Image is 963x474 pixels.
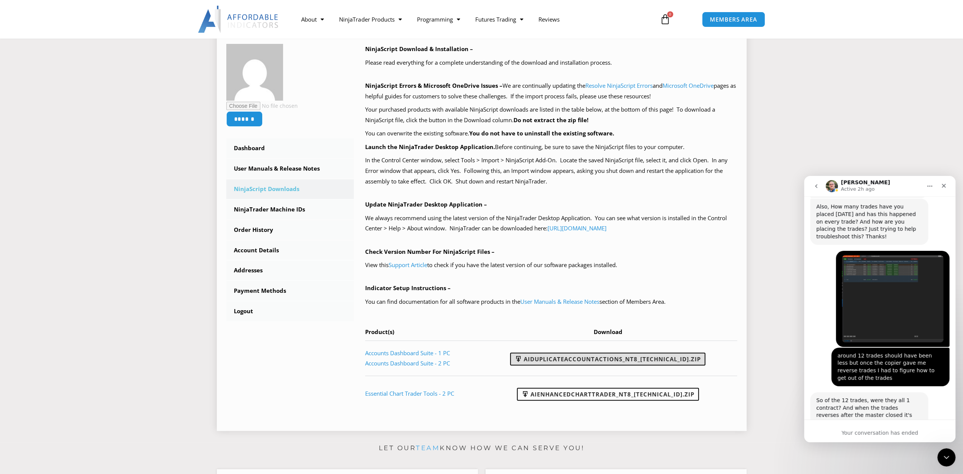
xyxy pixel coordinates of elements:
a: MEMBERS AREA [702,12,765,27]
div: So of the 12 trades, were they all 1 contract? And when the trades reverses after the master clos... [12,221,118,273]
span: Download [594,328,622,336]
a: Reviews [531,11,567,28]
p: Your purchased products with available NinjaScript downloads are listed in the table below, at th... [365,104,737,126]
p: In the Control Center window, select Tools > Import > NinjaScript Add-On. Locate the saved NinjaS... [365,155,737,187]
a: Payment Methods [226,281,354,301]
a: 0 [649,8,682,30]
b: Check Version Number For NinjaScript Files – [365,248,495,255]
p: Let our know how we can serve you! [217,442,747,454]
b: NinjaScript Errors & Microsoft OneDrive Issues – [365,82,503,89]
nav: Account pages [226,138,354,321]
span: 0 [667,11,673,17]
a: Account Details [226,241,354,260]
a: Order History [226,220,354,240]
span: MEMBERS AREA [710,17,757,22]
b: NinjaScript Download & Installation – [365,45,473,53]
a: User Manuals & Release Notes [520,298,599,305]
p: We always recommend using the latest version of the NinjaTrader Desktop Application. You can see ... [365,213,737,234]
a: Support Article [389,261,427,269]
p: We are continually updating the and pages as helpful guides for customers to solve these challeng... [365,81,737,102]
a: Accounts Dashboard Suite - 1 PC [365,349,450,357]
b: Update NinjaTrader Desktop Application – [365,200,487,208]
div: Larry says… [6,216,145,291]
a: Programming [409,11,467,28]
span: Product(s) [365,328,394,336]
a: NinjaTrader Machine IDs [226,200,354,219]
p: View this to check if you have the latest version of our software packages installed. [365,260,737,270]
a: [URL][DOMAIN_NAME] [548,224,607,232]
iframe: Intercom live chat [804,176,955,442]
p: Before continuing, be sure to save the NinjaScript files to your computer. [365,142,737,152]
a: Futures Trading [467,11,531,28]
img: LogoAI | Affordable Indicators – NinjaTrader [198,6,279,33]
b: Indicator Setup Instructions – [365,284,451,292]
img: 5f134d5080cd8606c769c067cdb75d253f8f6419f1c7daba1e0781ed198c4de3 [226,44,283,101]
nav: Menu [294,11,651,28]
b: You do not have to uninstall the existing software. [469,129,614,137]
a: Logout [226,301,354,321]
a: User Manuals & Release Notes [226,159,354,179]
a: Dashboard [226,138,354,158]
p: You can overwrite the existing software. [365,128,737,139]
a: Resolve NinjaScript Errors [585,82,653,89]
b: Do not extract the zip file! [513,116,588,124]
iframe: Intercom live chat [937,448,955,466]
p: Please read everything for a complete understanding of the download and installation process. [365,58,737,68]
a: AIDuplicateAccountActions_NT8_[TECHNICAL_ID].zip [510,353,705,365]
div: So of the 12 trades, were they all 1 contract? And when the trades reverses after the master clos... [6,216,124,277]
a: team [416,444,440,452]
a: Accounts Dashboard Suite - 2 PC [365,359,450,367]
a: Addresses [226,261,354,280]
a: NinjaTrader Products [331,11,409,28]
b: Launch the NinjaTrader Desktop Application. [365,143,495,151]
a: About [294,11,331,28]
a: Essential Chart Trader Tools - 2 PC [365,390,454,397]
a: Microsoft OneDrive [663,82,714,89]
p: You can find documentation for all software products in the section of Members Area. [365,297,737,307]
a: NinjaScript Downloads [226,179,354,199]
a: AIEnhancedChartTrader_NT8_[TECHNICAL_ID].zip [517,388,699,401]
